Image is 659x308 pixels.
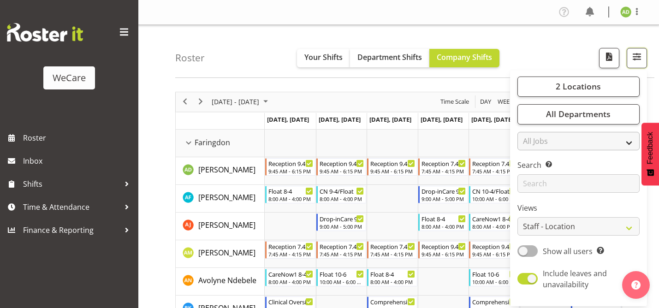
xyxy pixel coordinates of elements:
[175,53,205,63] h4: Roster
[316,241,367,259] div: Antonia Mao"s event - Reception 7.45-4.15 Begin From Tuesday, October 7, 2025 at 7:45:00 AM GMT+1...
[316,213,367,231] div: Amy Johannsen"s event - Drop-inCare 9-5 Begin From Tuesday, October 7, 2025 at 9:00:00 AM GMT+13:...
[320,195,364,202] div: 8:00 AM - 4:00 PM
[320,223,364,230] div: 9:00 AM - 5:00 PM
[23,223,120,237] span: Finance & Reporting
[268,297,313,306] div: Clinical Oversight
[268,250,313,258] div: 7:45 AM - 4:15 PM
[367,269,417,286] div: Avolyne Ndebele"s event - Float 8-4 Begin From Wednesday, October 8, 2025 at 8:00:00 AM GMT+13:00...
[53,71,86,85] div: WeCare
[422,223,466,230] div: 8:00 AM - 4:00 PM
[422,159,466,168] div: Reception 7.45-4.15
[479,96,492,107] span: Day
[268,159,313,168] div: Reception 9.45-6.15
[367,241,417,259] div: Antonia Mao"s event - Reception 7.45-4.15 Begin From Wednesday, October 8, 2025 at 7:45:00 AM GMT...
[370,167,415,175] div: 9:45 AM - 6:15 PM
[517,160,640,171] label: Search
[198,247,255,258] a: [PERSON_NAME]
[370,269,415,278] div: Float 8-4
[320,186,364,195] div: CN 9-4/Float
[472,250,517,258] div: 9:45 AM - 6:15 PM
[517,202,640,213] label: Views
[370,159,415,168] div: Reception 9.45-6.15
[320,159,364,168] div: Reception 9.45-6.15
[439,96,470,107] span: Time Scale
[543,268,607,290] span: Include leaves and unavailability
[517,104,640,124] button: All Departments
[439,96,471,107] button: Time Scale
[195,137,230,148] span: Faringdon
[367,158,417,176] div: Aleea Devenport"s event - Reception 9.45-6.15 Begin From Wednesday, October 8, 2025 at 9:45:00 AM...
[418,241,469,259] div: Antonia Mao"s event - Reception 9.45-6.15 Begin From Thursday, October 9, 2025 at 9:45:00 AM GMT+...
[517,77,640,97] button: 2 Locations
[472,223,517,230] div: 8:00 AM - 4:00 PM
[646,132,654,164] span: Feedback
[316,269,367,286] div: Avolyne Ndebele"s event - Float 10-6 Begin From Tuesday, October 7, 2025 at 10:00:00 AM GMT+13:00...
[471,115,513,124] span: [DATE], [DATE]
[421,115,463,124] span: [DATE], [DATE]
[198,165,255,175] span: [PERSON_NAME]
[23,131,134,145] span: Roster
[268,242,313,251] div: Reception 7.45-4.15
[641,123,659,185] button: Feedback - Show survey
[469,186,519,203] div: Alex Ferguson"s event - CN 10-4/Float Begin From Friday, October 10, 2025 at 10:00:00 AM GMT+13:0...
[472,167,517,175] div: 7:45 AM - 4:15 PM
[546,108,611,119] span: All Departments
[469,158,519,176] div: Aleea Devenport"s event - Reception 7.45-4.15 Begin From Friday, October 10, 2025 at 7:45:00 AM G...
[320,214,364,223] div: Drop-inCare 9-5
[268,269,313,278] div: CareNow1 8-4
[198,275,256,285] span: Avolyne Ndebele
[370,297,415,306] div: Comprehensive Consult 9-5
[543,246,593,256] span: Show all users
[208,92,273,112] div: October 06 - 12, 2025
[198,219,255,231] a: [PERSON_NAME]
[268,186,313,195] div: Float 8-4
[320,278,364,285] div: 10:00 AM - 6:00 PM
[319,115,361,124] span: [DATE], [DATE]
[472,242,517,251] div: Reception 9.45-6.15
[316,158,367,176] div: Aleea Devenport"s event - Reception 9.45-6.15 Begin From Tuesday, October 7, 2025 at 9:45:00 AM G...
[211,96,260,107] span: [DATE] - [DATE]
[320,242,364,251] div: Reception 7.45-4.15
[357,52,422,62] span: Department Shifts
[268,167,313,175] div: 9:45 AM - 6:15 PM
[469,241,519,259] div: Antonia Mao"s event - Reception 9.45-6.15 Begin From Friday, October 10, 2025 at 9:45:00 AM GMT+1...
[422,167,466,175] div: 7:45 AM - 4:15 PM
[176,185,265,213] td: Alex Ferguson resource
[370,250,415,258] div: 7:45 AM - 4:15 PM
[297,49,350,67] button: Your Shifts
[370,242,415,251] div: Reception 7.45-4.15
[265,158,315,176] div: Aleea Devenport"s event - Reception 9.45-6.15 Begin From Monday, October 6, 2025 at 9:45:00 AM GM...
[418,213,469,231] div: Amy Johannsen"s event - Float 8-4 Begin From Thursday, October 9, 2025 at 8:00:00 AM GMT+13:00 En...
[556,81,601,92] span: 2 Locations
[437,52,492,62] span: Company Shifts
[177,92,193,112] div: previous period
[599,48,619,68] button: Download a PDF of the roster according to the set date range.
[631,280,641,290] img: help-xxl-2.png
[198,275,256,286] a: Avolyne Ndebele
[23,177,120,191] span: Shifts
[265,186,315,203] div: Alex Ferguson"s event - Float 8-4 Begin From Monday, October 6, 2025 at 8:00:00 AM GMT+13:00 Ends...
[469,213,519,231] div: Amy Johannsen"s event - CareNow1 8-4 Begin From Friday, October 10, 2025 at 8:00:00 AM GMT+13:00 ...
[422,186,466,195] div: Drop-inCare 9-5
[268,278,313,285] div: 8:00 AM - 4:00 PM
[316,186,367,203] div: Alex Ferguson"s event - CN 9-4/Float Begin From Tuesday, October 7, 2025 at 8:00:00 AM GMT+13:00 ...
[176,130,265,157] td: Faringdon resource
[429,49,499,67] button: Company Shifts
[176,157,265,185] td: Aleea Devenport resource
[469,269,519,286] div: Avolyne Ndebele"s event - Float 10-6 Begin From Friday, October 10, 2025 at 10:00:00 AM GMT+13:00...
[195,96,207,107] button: Next
[210,96,272,107] button: October 2025
[496,96,515,107] button: Timeline Week
[620,6,631,18] img: aleea-devonport10476.jpg
[418,158,469,176] div: Aleea Devenport"s event - Reception 7.45-4.15 Begin From Thursday, October 9, 2025 at 7:45:00 AM ...
[198,248,255,258] span: [PERSON_NAME]
[422,214,466,223] div: Float 8-4
[627,48,647,68] button: Filter Shifts
[198,192,255,202] span: [PERSON_NAME]
[472,214,517,223] div: CareNow1 8-4
[320,167,364,175] div: 9:45 AM - 6:15 PM
[418,186,469,203] div: Alex Ferguson"s event - Drop-inCare 9-5 Begin From Thursday, October 9, 2025 at 9:00:00 AM GMT+13...
[7,23,83,41] img: Rosterit website logo
[267,115,309,124] span: [DATE], [DATE]
[320,250,364,258] div: 7:45 AM - 4:15 PM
